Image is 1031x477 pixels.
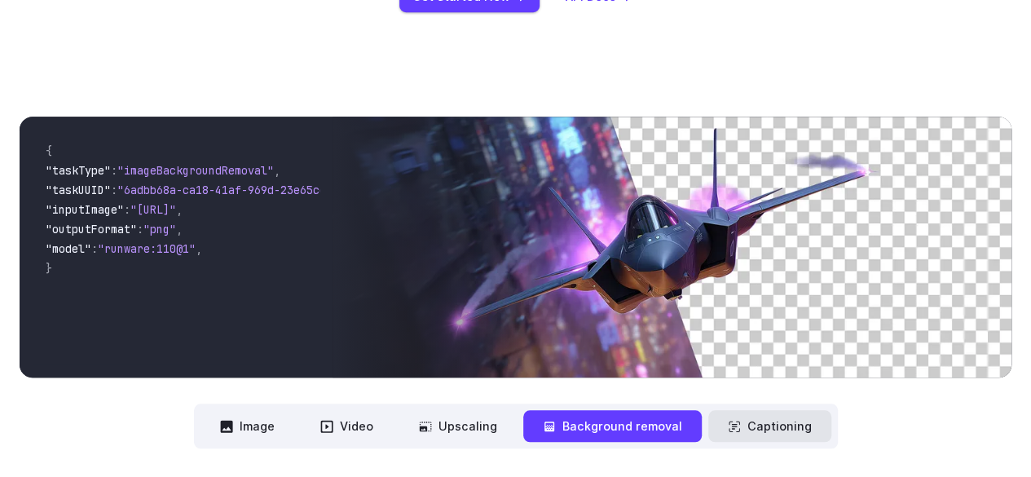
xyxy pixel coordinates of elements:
[111,183,117,197] span: :
[196,241,202,256] span: ,
[46,222,137,236] span: "outputFormat"
[46,241,91,256] span: "model"
[117,163,274,178] span: "imageBackgroundRemoval"
[111,163,117,178] span: :
[399,410,517,442] button: Upscaling
[333,117,1011,378] img: Futuristic stealth jet streaking through a neon-lit cityscape with glowing purple exhaust
[130,202,176,217] span: "[URL]"
[46,163,111,178] span: "taskType"
[143,222,176,236] span: "png"
[176,202,183,217] span: ,
[98,241,196,256] span: "runware:110@1"
[117,183,365,197] span: "6adbb68a-ca18-41af-969d-23e65cc2729c"
[523,410,702,442] button: Background removal
[91,241,98,256] span: :
[301,410,393,442] button: Video
[708,410,831,442] button: Captioning
[46,202,124,217] span: "inputImage"
[137,222,143,236] span: :
[176,222,183,236] span: ,
[46,261,52,276] span: }
[46,183,111,197] span: "taskUUID"
[200,410,294,442] button: Image
[124,202,130,217] span: :
[46,144,52,158] span: {
[274,163,280,178] span: ,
